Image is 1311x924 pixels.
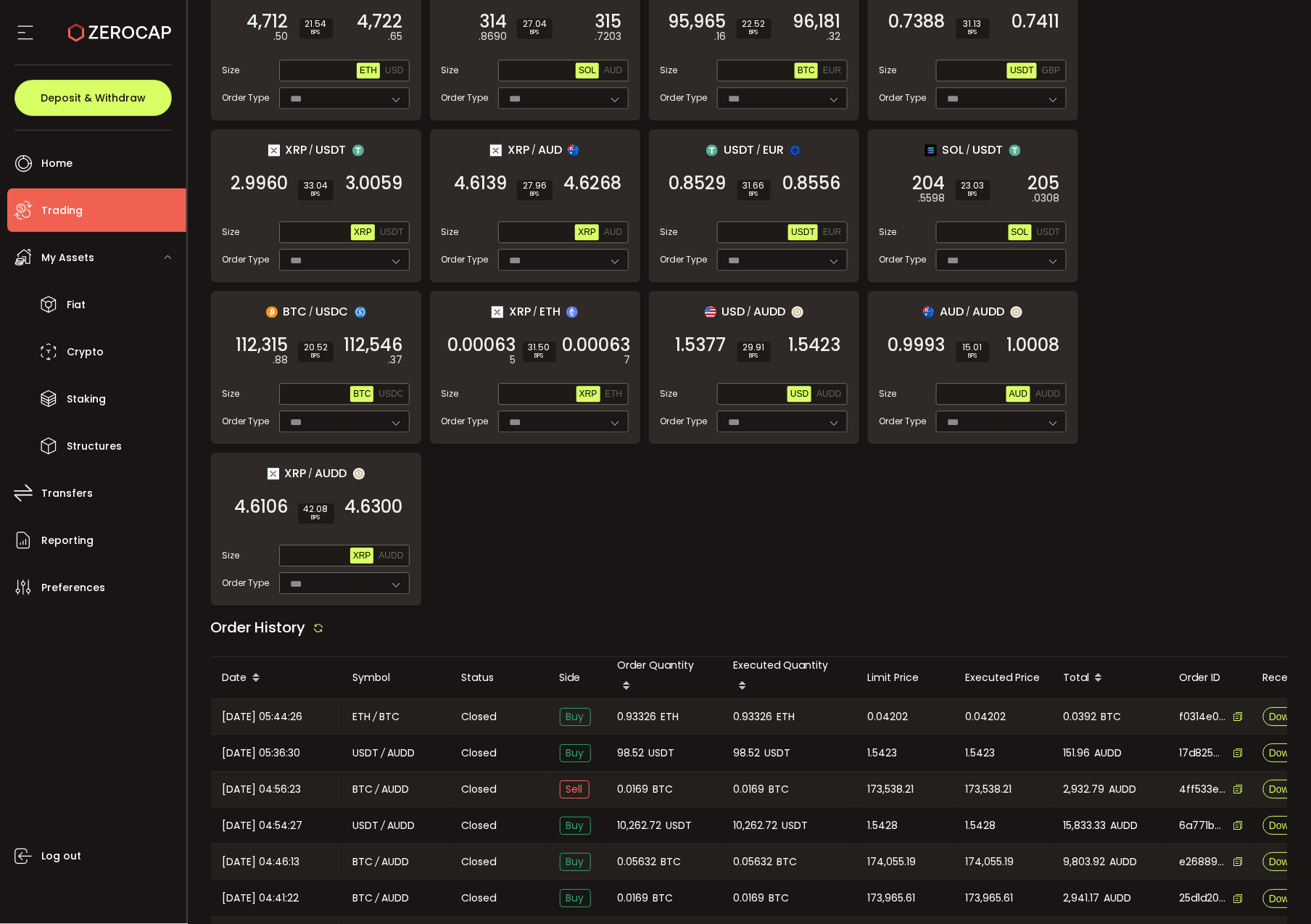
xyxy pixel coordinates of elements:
[268,468,279,479] img: xrp_portfolio.png
[943,141,964,159] span: SOL
[1180,709,1226,725] span: f0314e07-403a-4604-b1e9-54cb8ff06bd9
[669,176,727,191] span: 0.8529
[618,745,645,762] span: 98.52
[820,62,844,78] button: EUR
[353,781,373,798] span: BTC
[345,500,403,514] span: 4.6300
[223,226,240,239] span: Size
[223,577,270,590] span: Order Type
[223,709,303,725] span: [DATE] 05:44:26
[1011,306,1022,318] img: zuPXiwguUFiBOIQyqLOiXsnnNitlx7q4LCwEbLHADjIpTka+Lip0HH8D0VTrd02z+wEAAAAASUVORK5CYII=
[1012,15,1060,29] span: 0.7411
[816,389,841,399] span: AUDD
[350,386,373,402] button: BTC
[388,745,415,762] span: AUDD
[756,144,761,157] em: /
[523,181,547,190] span: 27.96
[376,548,406,564] button: AUDD
[344,338,403,352] span: 112,546
[954,669,1052,686] div: Executed Price
[575,224,599,240] button: XRP
[376,781,380,798] em: /
[568,144,579,156] img: aud_portfolio.svg
[286,141,307,159] span: XRP
[880,91,927,104] span: Order Type
[1101,709,1122,725] span: BTC
[480,15,508,29] span: 314
[304,352,328,360] i: BPS
[734,854,773,870] span: 0.05632
[940,302,964,321] span: AUD
[666,817,692,834] span: USDT
[223,253,270,266] span: Order Type
[1140,767,1311,924] div: Chat Widget
[309,467,313,480] em: /
[966,817,996,834] span: 1.5428
[1007,338,1060,352] span: 1.0008
[353,745,379,762] span: USDT
[962,20,984,28] span: 31.13
[1009,144,1021,156] img: usdt_portfolio.svg
[604,227,622,237] span: AUD
[618,709,657,725] span: 0.93326
[578,227,596,237] span: XRP
[462,854,497,870] span: Closed
[563,338,631,352] span: 0.00063
[743,190,765,199] i: BPS
[868,890,916,907] span: 173,965.61
[41,483,93,504] span: Transfers
[353,890,373,907] span: BTC
[442,91,489,104] span: Order Type
[669,15,727,29] span: 95,965
[973,141,1004,159] span: USDT
[231,176,289,191] span: 2.9960
[618,854,657,870] span: 0.05632
[548,669,606,686] div: Side
[1006,386,1030,402] button: AUD
[788,224,818,240] button: USDT
[618,890,649,907] span: 0.0169
[223,890,299,907] span: [DATE] 04:41:22
[743,343,765,352] span: 29.91
[304,513,328,522] i: BPS
[880,387,897,400] span: Size
[382,781,410,798] span: AUDD
[661,387,678,400] span: Size
[41,530,94,551] span: Reporting
[961,190,985,199] i: BPS
[355,306,366,318] img: usdc_portfolio.svg
[352,144,364,156] img: usdt_portfolio.svg
[676,338,727,352] span: 1.5377
[353,389,371,399] span: BTC
[962,352,984,360] i: BPS
[273,352,289,368] em: .88
[791,227,815,237] span: USDT
[508,141,529,159] span: XRP
[777,709,795,725] span: ETH
[1033,386,1063,402] button: AUDD
[529,352,550,360] i: BPS
[523,28,547,37] i: BPS
[1009,389,1027,399] span: AUD
[523,20,547,28] span: 27.04
[661,226,678,239] span: Size
[479,29,508,44] em: .8690
[350,548,374,564] button: XRP
[373,709,378,725] em: /
[1064,745,1091,762] span: 151.96
[351,224,375,240] button: XRP
[715,29,727,44] em: .16
[868,817,898,834] span: 1.5428
[223,64,240,77] span: Size
[385,65,403,75] span: USD
[509,302,531,321] span: XRP
[353,817,379,834] span: USDT
[1034,224,1064,240] button: USDT
[618,817,662,834] span: 10,262.72
[223,549,240,562] span: Size
[442,415,489,428] span: Order Type
[661,253,708,266] span: Order Type
[790,144,801,156] img: eur_portfolio.svg
[380,227,404,237] span: USDT
[353,550,371,561] span: XRP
